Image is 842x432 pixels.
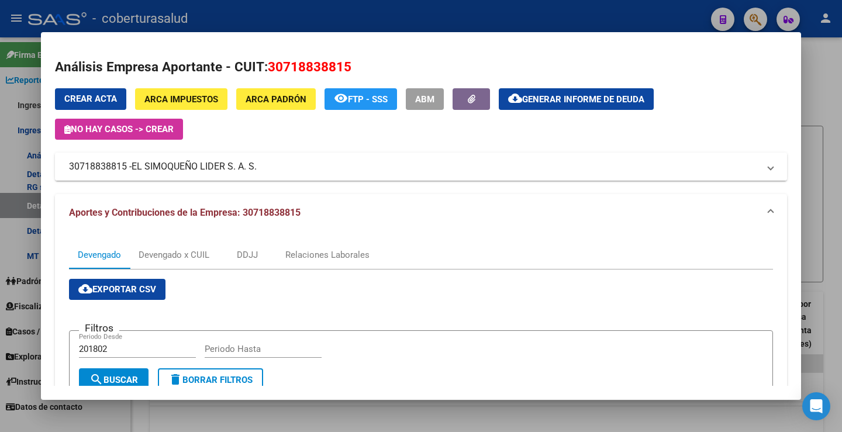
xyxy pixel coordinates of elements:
div: Open Intercom Messenger [802,392,830,420]
mat-expansion-panel-header: Aportes y Contribuciones de la Empresa: 30718838815 [55,194,787,231]
button: No hay casos -> Crear [55,119,183,140]
button: FTP - SSS [325,88,397,110]
h2: Análisis Empresa Aportante - CUIT: [55,57,787,77]
mat-panel-title: 30718838815 - [69,160,759,174]
mat-icon: search [89,372,103,386]
div: Devengado x CUIL [139,248,209,261]
span: ABM [415,94,434,105]
span: No hay casos -> Crear [64,124,174,134]
span: Buscar [89,375,138,385]
span: Crear Acta [64,94,117,104]
button: Buscar [79,368,149,392]
span: Aportes y Contribuciones de la Empresa: 30718838815 [69,207,301,218]
div: Devengado [78,248,121,261]
span: Exportar CSV [78,284,156,295]
button: ARCA Impuestos [135,88,227,110]
button: Generar informe de deuda [499,88,654,110]
span: ARCA Impuestos [144,94,218,105]
span: ARCA Padrón [246,94,306,105]
span: EL SIMOQUEÑO LIDER S. A. S. [132,160,257,174]
span: 30718838815 [268,59,351,74]
span: Generar informe de deuda [522,94,644,105]
mat-expansion-panel-header: 30718838815 -EL SIMOQUEÑO LIDER S. A. S. [55,153,787,181]
button: Exportar CSV [69,279,165,300]
button: Borrar Filtros [158,368,263,392]
span: Borrar Filtros [168,375,253,385]
mat-icon: cloud_download [508,91,522,105]
mat-icon: remove_red_eye [334,91,348,105]
mat-icon: delete [168,372,182,386]
button: ARCA Padrón [236,88,316,110]
h3: Filtros [79,322,119,334]
mat-icon: cloud_download [78,282,92,296]
div: DDJJ [237,248,258,261]
button: ABM [406,88,444,110]
span: FTP - SSS [348,94,388,105]
button: Crear Acta [55,88,126,110]
div: Relaciones Laborales [285,248,370,261]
